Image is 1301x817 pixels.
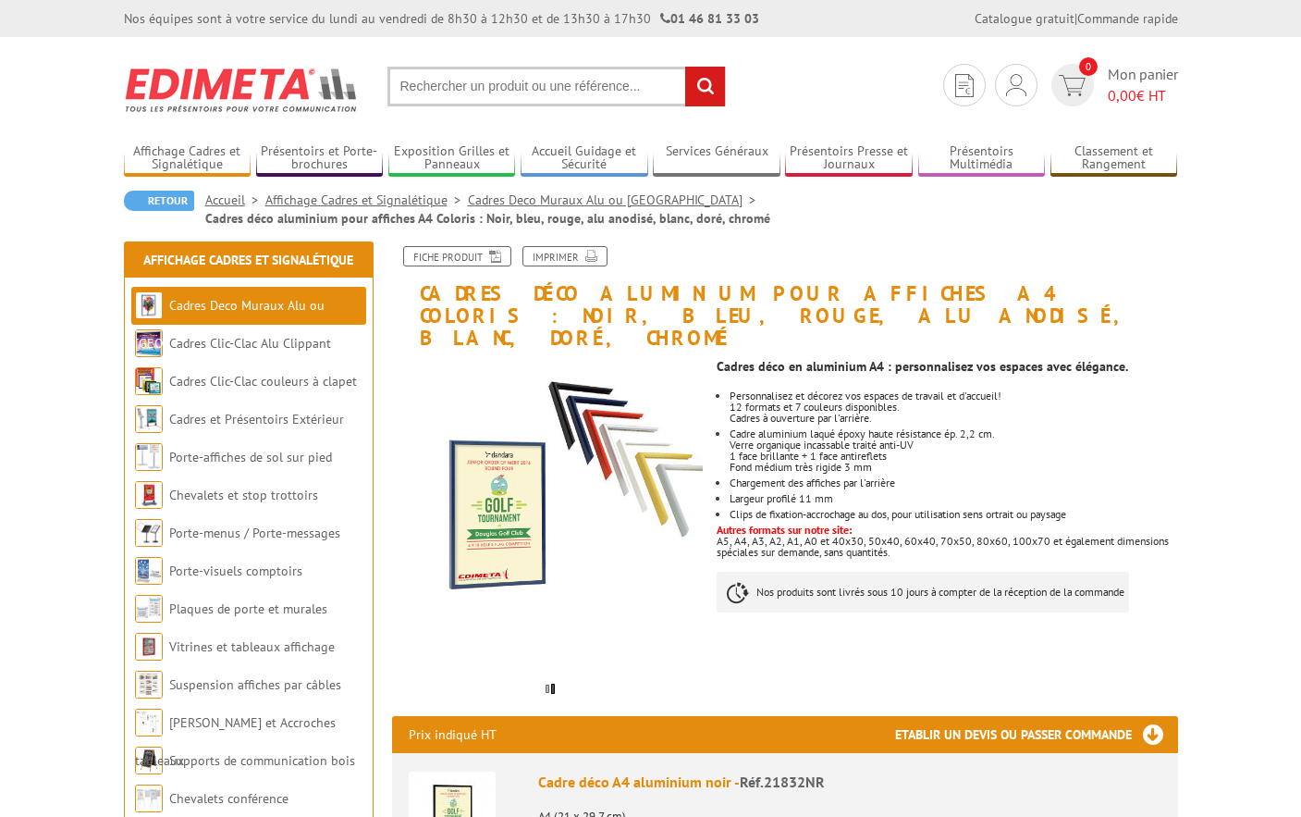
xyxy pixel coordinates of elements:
[468,192,763,208] a: Cadres Deco Muraux Alu ou [GEOGRAPHIC_DATA]
[169,335,331,352] a: Cadres Clic-Clac Alu Clippant
[205,192,265,208] a: Accueil
[135,671,163,699] img: Suspension affiches par câbles
[975,9,1178,28] div: |
[730,493,1177,504] li: Largeur profilé 11 mm
[265,192,468,208] a: Affichage Cadres et Signalétique
[135,709,163,737] img: Cimaises et Accroches tableaux
[730,390,1177,424] li: Personnalisez et décorez vos espaces de travail et d'accueil! 12 formats et 7 couleurs disponible...
[135,291,163,319] img: Cadres Deco Muraux Alu ou Bois
[388,143,516,174] a: Exposition Grilles et Panneaux
[135,481,163,509] img: Chevalets et stop trottoirs
[653,143,780,174] a: Services Généraux
[1059,75,1086,96] img: devis rapide
[403,246,511,266] a: Fiche produit
[169,411,344,427] a: Cadres et Présentoirs Extérieur
[169,487,318,503] a: Chevalets et stop trottoirs
[1079,57,1098,76] span: 0
[169,373,357,390] a: Cadres Clic-Clac couleurs à clapet
[169,638,335,655] a: Vitrines et tableaux affichage
[740,773,825,791] span: Réf.21832NR
[730,509,1177,520] li: Clips de fixation-accrochage au dos, pour utilisation sens ortrait ou paysage
[730,477,1177,489] li: Chargement des affiches par l'arrière
[955,74,974,97] img: devis rapide
[135,557,163,585] img: Porte-visuels comptoirs
[717,358,1128,375] strong: Cadres déco en aluminium A4 : personnalisez vos espaces avec élégance.
[135,595,163,623] img: Plaques de porte et murales
[169,449,332,465] a: Porte-affiches de sol sur pied
[124,143,252,174] a: Affichage Cadres et Signalétique
[1077,10,1178,27] a: Commande rapide
[895,716,1178,753] h3: Etablir un devis ou passer commande
[124,9,759,28] div: Nos équipes sont à votre service du lundi au vendredi de 8h30 à 12h30 et de 13h30 à 17h30
[1006,74,1026,96] img: devis rapide
[135,519,163,547] img: Porte-menus / Porte-messages
[169,790,288,807] a: Chevalets conférence
[169,600,327,617] a: Plaques de porte et murales
[409,716,497,753] p: Prix indiqué HT
[169,752,355,769] a: Supports de communication bois
[1108,64,1178,106] span: Mon panier
[1108,85,1178,106] span: € HT
[143,252,353,268] a: Affichage Cadres et Signalétique
[135,405,163,433] img: Cadres et Présentoirs Extérieur
[378,246,1192,350] h1: Cadres déco aluminium pour affiches A4 Coloris : Noir, bleu, rouge, alu anodisé, blanc, doré, chromé
[392,359,704,671] img: panneaux_cadres_21832nr_1.jpg
[717,536,1177,558] p: A5, A4, A3, A2, A1, A0 et 40x30, 50x40, 60x40, 70x50, 80x60, 100x70 et également dimensions spéci...
[124,56,360,124] img: Edimeta
[135,297,325,352] a: Cadres Deco Muraux Alu ou [GEOGRAPHIC_DATA]
[169,563,302,579] a: Porte-visuels comptoirs
[135,443,163,471] img: Porte-affiches de sol sur pied
[918,143,1046,174] a: Présentoirs Multimédia
[205,209,770,228] li: Cadres déco aluminium pour affiches A4 Coloris : Noir, bleu, rouge, alu anodisé, blanc, doré, chromé
[538,772,1161,793] div: Cadre déco A4 aluminium noir -
[717,572,1129,613] p: Nos produits sont livrés sous 10 jours à compter de la réception de la commande
[660,10,759,27] strong: 01 46 81 33 03
[522,246,608,266] a: Imprimer
[135,714,336,769] a: [PERSON_NAME] et Accroches tableaux
[785,143,913,174] a: Présentoirs Presse et Journaux
[135,367,163,395] img: Cadres Clic-Clac couleurs à clapet
[685,67,725,106] input: rechercher
[730,428,1177,473] li: Cadre aluminium laqué époxy haute résistance ép. 2,2 cm. Verre organique incassable traité anti-U...
[521,143,648,174] a: Accueil Guidage et Sécurité
[1108,86,1136,105] span: 0,00
[387,67,726,106] input: Rechercher un produit ou une référence...
[124,191,194,211] a: Retour
[135,633,163,661] img: Vitrines et tableaux affichage
[256,143,384,174] a: Présentoirs et Porte-brochures
[717,523,852,537] font: Autres formats sur notre site:
[1050,143,1178,174] a: Classement et Rangement
[1047,64,1178,106] a: devis rapide 0 Mon panier 0,00€ HT
[169,525,340,541] a: Porte-menus / Porte-messages
[975,10,1074,27] a: Catalogue gratuit
[169,676,341,693] a: Suspension affiches par câbles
